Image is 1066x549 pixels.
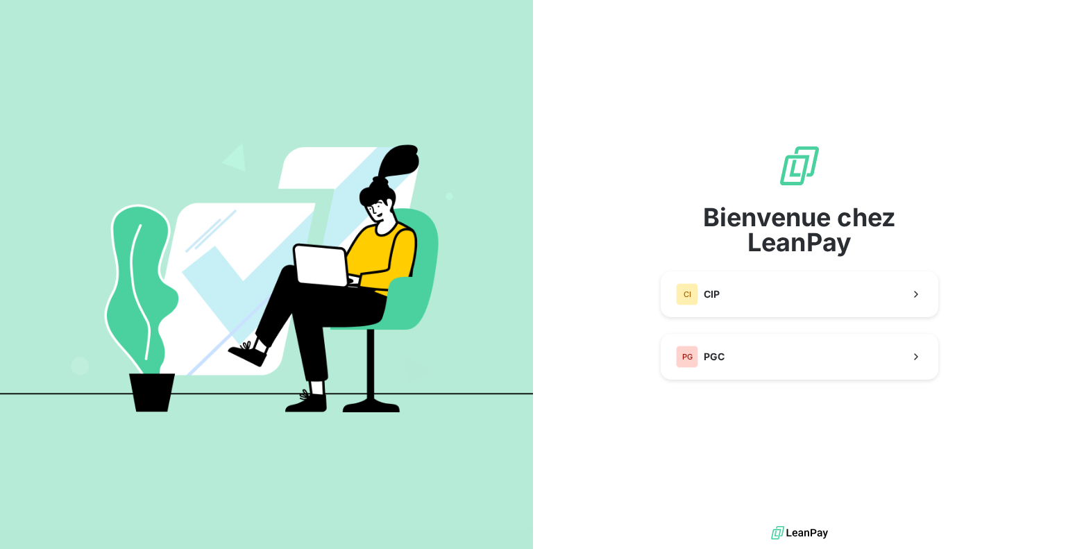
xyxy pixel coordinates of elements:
[676,283,698,305] div: CI
[661,271,938,317] button: CICIP
[661,334,938,380] button: PGPGC
[771,523,828,543] img: logo
[661,205,938,255] span: Bienvenue chez LeanPay
[704,350,725,364] span: PGC
[676,346,698,368] div: PG
[777,144,822,188] img: logo sigle
[704,287,720,301] span: CIP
